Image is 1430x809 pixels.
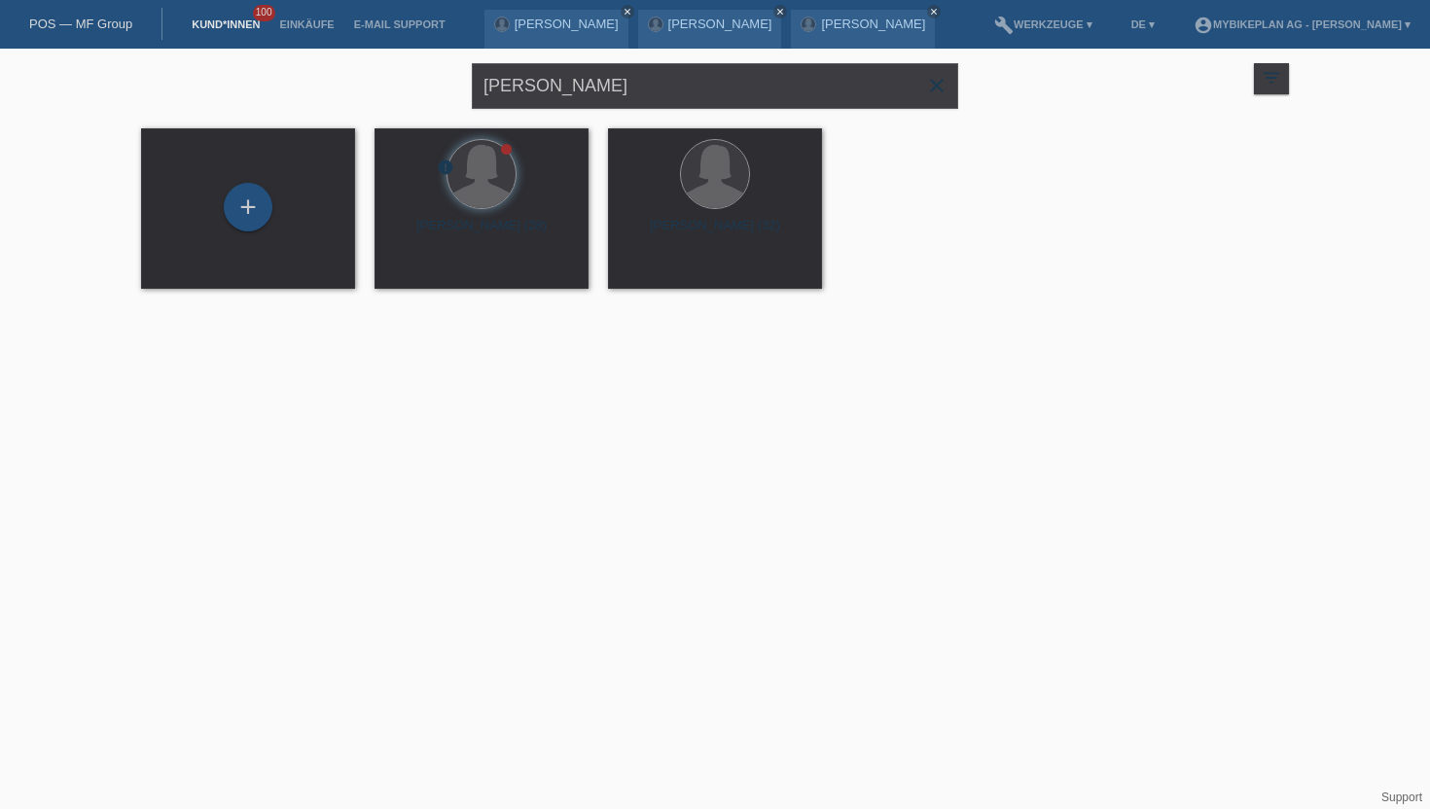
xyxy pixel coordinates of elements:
input: Suche... [472,63,958,109]
a: Kund*innen [182,18,269,30]
i: build [994,16,1014,35]
a: close [621,5,634,18]
i: error [437,158,454,176]
a: [PERSON_NAME] [821,17,925,31]
a: buildWerkzeuge ▾ [984,18,1102,30]
a: DE ▾ [1122,18,1164,30]
a: Einkäufe [269,18,343,30]
a: [PERSON_NAME] [668,17,772,31]
i: close [775,7,785,17]
div: [PERSON_NAME] (32) [624,218,806,249]
a: close [773,5,787,18]
i: account_circle [1194,16,1213,35]
i: filter_list [1261,67,1282,88]
div: [PERSON_NAME] (28) [390,218,573,249]
span: 100 [253,5,276,21]
a: account_circleMybikeplan AG - [PERSON_NAME] ▾ [1184,18,1420,30]
a: E-Mail Support [344,18,455,30]
a: close [927,5,941,18]
i: close [623,7,632,17]
i: close [925,74,948,97]
i: close [929,7,939,17]
div: Kund*in hinzufügen [225,191,271,224]
div: Unbestätigt, in Bearbeitung [437,158,454,179]
a: [PERSON_NAME] [515,17,619,31]
a: Support [1381,791,1422,804]
a: POS — MF Group [29,17,132,31]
